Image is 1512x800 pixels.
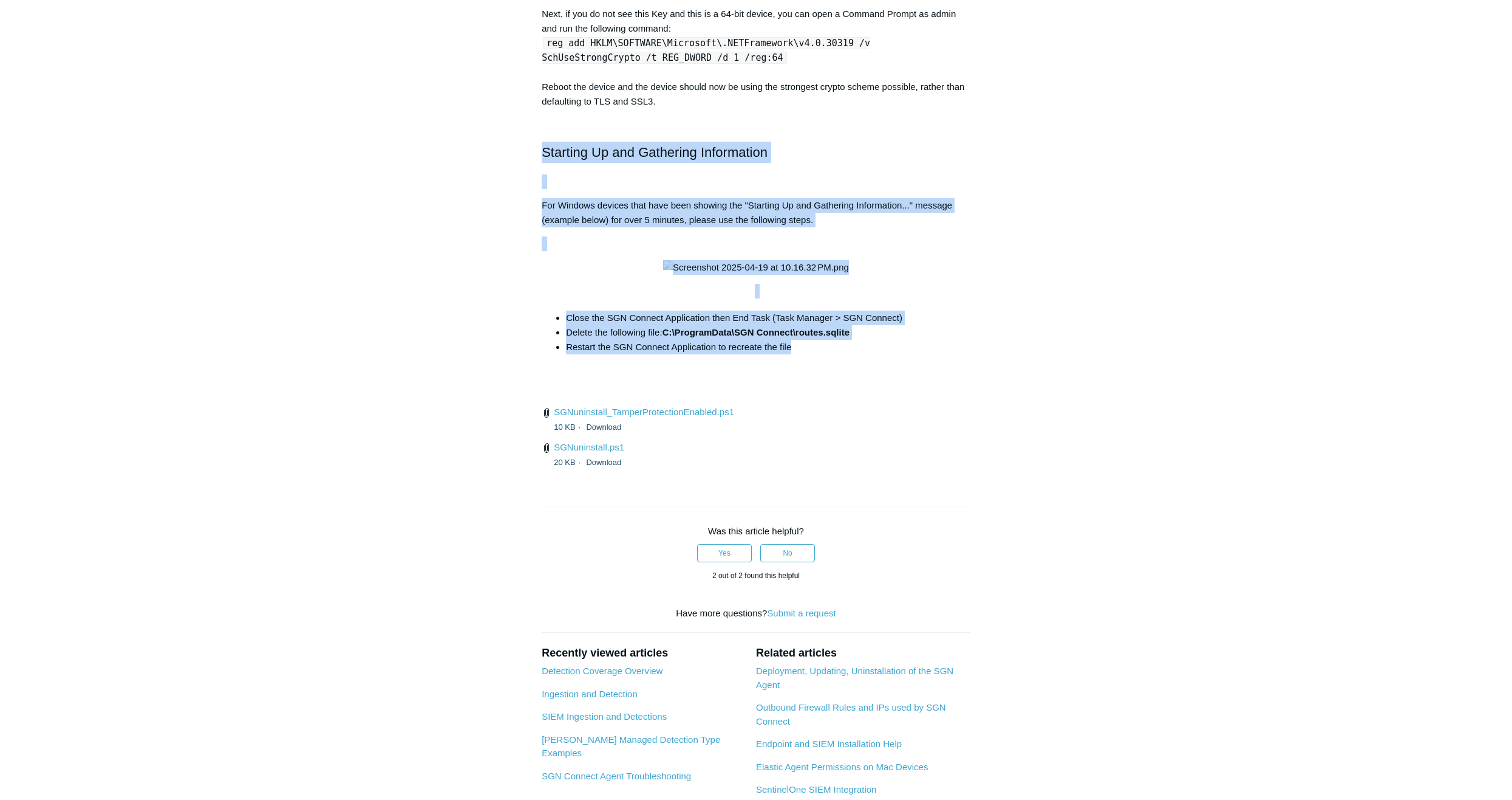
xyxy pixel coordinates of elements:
img: Screenshot 2025-04-19 at 10.16.32 PM.png [663,260,849,275]
li: Restart the SGN Connect Application to recreate the file [566,340,970,354]
h2: Starting Up and Gathering Information [542,142,970,163]
h2: Recently viewed articles [542,645,744,661]
a: SGNuninstall_TamperProtectionEnabled.ps1 [554,407,734,417]
a: Submit a request [767,608,836,618]
a: Outbound Firewall Rules and IPs used by SGN Connect [756,702,946,726]
a: SIEM Ingestion and Detections [542,711,667,722]
a: SGN Connect Agent Troubleshooting [542,771,691,781]
div: Have more questions? [542,607,970,621]
a: Detection Coverage Overview [542,666,662,676]
a: Download [586,422,621,432]
a: Deployment, Updating, Uninstallation of the SGN Agent [756,666,953,690]
button: This article was not helpful [760,544,815,562]
h2: Related articles [756,645,970,661]
a: Elastic Agent Permissions on Mac Devices [756,762,928,772]
span: Was this article helpful? [708,526,804,536]
button: This article was helpful [697,544,752,562]
strong: C:\ProgramData\SGN Connect\routes.sqlite [662,327,850,337]
span: 20 KB [554,458,584,467]
p: For Windows devices that have been showing the "Starting Up and Gathering Information..." message... [542,198,970,227]
a: SGNuninstall.ps1 [554,442,624,452]
a: Endpoint and SIEM Installation Help [756,739,902,749]
a: SentinelOne SIEM Integration [756,784,876,795]
span: 2 out of 2 found this helpful [712,571,800,580]
code: reg add HKLM\SOFTWARE\Microsoft\.NETFramework\v4.0.30319 /v SchUseStrongCrypto /t REG_DWORD /d 1 ... [542,37,870,64]
li: Delete the following file: [566,325,970,340]
span: 10 KB [554,422,584,432]
li: Close the SGN Connect Application then End Task (Task Manager > SGN Connect) [566,311,970,325]
a: Ingestion and Detection [542,689,638,699]
a: [PERSON_NAME] Managed Detection Type Examples [542,734,720,759]
a: Download [586,458,621,467]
